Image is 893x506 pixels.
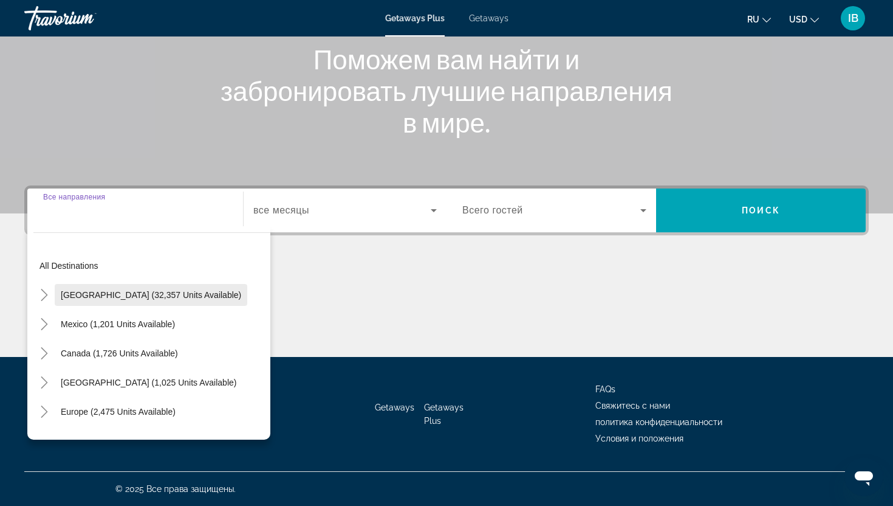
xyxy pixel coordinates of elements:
button: [GEOGRAPHIC_DATA] (1,025 units available) [55,372,242,393]
a: Getaways Plus [424,403,464,426]
button: [GEOGRAPHIC_DATA] (200 units available) [55,430,236,452]
span: Mexico (1,201 units available) [61,319,175,329]
button: Europe (2,475 units available) [55,401,182,423]
h1: Поможем вам найти и забронировать лучшие направления в мире. [219,43,674,138]
iframe: Кнопка для запуску вікна повідомлень [844,457,883,496]
a: политика конфиденциальности [595,417,722,427]
button: User Menu [837,5,869,31]
span: IB [848,12,858,24]
button: Toggle United States (32,357 units available) [33,285,55,306]
button: Change language [747,10,771,28]
button: Toggle Canada (1,726 units available) [33,343,55,364]
span: все месяцы [253,205,309,215]
span: USD [789,15,807,24]
span: [GEOGRAPHIC_DATA] (1,025 units available) [61,378,236,387]
span: Поиск [742,206,780,215]
span: All destinations [39,261,98,271]
a: Getaways [375,403,414,412]
div: Search widget [27,189,866,232]
span: Canada (1,726 units available) [61,348,178,358]
span: Все направления [43,193,105,201]
button: All destinations [33,255,270,277]
a: Travorium [24,2,146,34]
button: [GEOGRAPHIC_DATA] (32,357 units available) [55,284,247,306]
span: Всего гостей [462,205,523,215]
span: [GEOGRAPHIC_DATA] (32,357 units available) [61,290,241,300]
span: © 2025 Все права защищены. [115,484,236,494]
button: Mexico (1,201 units available) [55,313,181,335]
button: Toggle Europe (2,475 units available) [33,401,55,423]
button: Canada (1,726 units available) [55,342,184,364]
button: Toggle Caribbean & Atlantic Islands (1,025 units available) [33,372,55,393]
button: Toggle Mexico (1,201 units available) [33,314,55,335]
a: Свяжитесь с нами [595,401,670,411]
a: Условия и положения [595,434,683,443]
span: Europe (2,475 units available) [61,407,176,417]
button: Change currency [789,10,819,28]
button: Toggle Australia (200 units available) [33,431,55,452]
a: Getaways [469,13,508,23]
a: Getaways Plus [385,13,445,23]
span: ru [747,15,759,24]
button: Поиск [656,189,866,232]
a: FAQs [595,384,615,394]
